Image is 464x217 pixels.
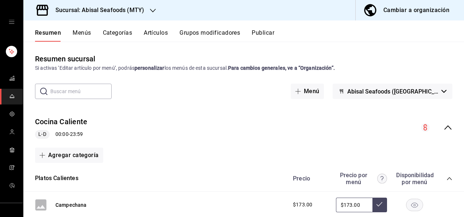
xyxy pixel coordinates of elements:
button: Menús [73,29,91,42]
div: Precio por menú [336,172,387,186]
button: Campechana [55,201,87,209]
button: Artículos [144,29,168,42]
span: L-D [35,130,49,138]
strong: personalizar [135,65,165,71]
span: $173.00 [293,201,312,209]
div: Disponibilidad por menú [396,172,433,186]
button: Resumen [35,29,61,42]
span: Abisal Seafoods ([GEOGRAPHIC_DATA]) [347,88,438,95]
button: open drawer [9,19,15,25]
button: Categorías [103,29,132,42]
h3: Sucursal: Abisal Seafoods (MTY) [50,6,144,15]
div: Si activas ‘Editar artículo por menú’, podrás los menús de esta sucursal. [35,64,452,72]
button: Abisal Seafoods ([GEOGRAPHIC_DATA]) [333,84,452,99]
div: navigation tabs [35,29,464,42]
button: Platos Calientes [35,174,78,183]
button: Menú [291,84,324,99]
button: Agregar categoría [35,148,103,163]
button: Grupos modificadores [179,29,240,42]
div: Precio [286,175,332,182]
button: Cocina Caliente [35,117,87,127]
div: collapse-menu-row [23,111,464,145]
button: Publicar [252,29,274,42]
div: 00:00 - 23:59 [35,130,87,139]
strong: Para cambios generales, ve a “Organización”. [228,65,335,71]
div: Resumen sucursal [35,53,95,64]
button: collapse-category-row [446,176,452,182]
input: Sin ajuste [336,198,372,212]
div: Cambiar a organización [383,5,449,15]
input: Buscar menú [50,84,112,99]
